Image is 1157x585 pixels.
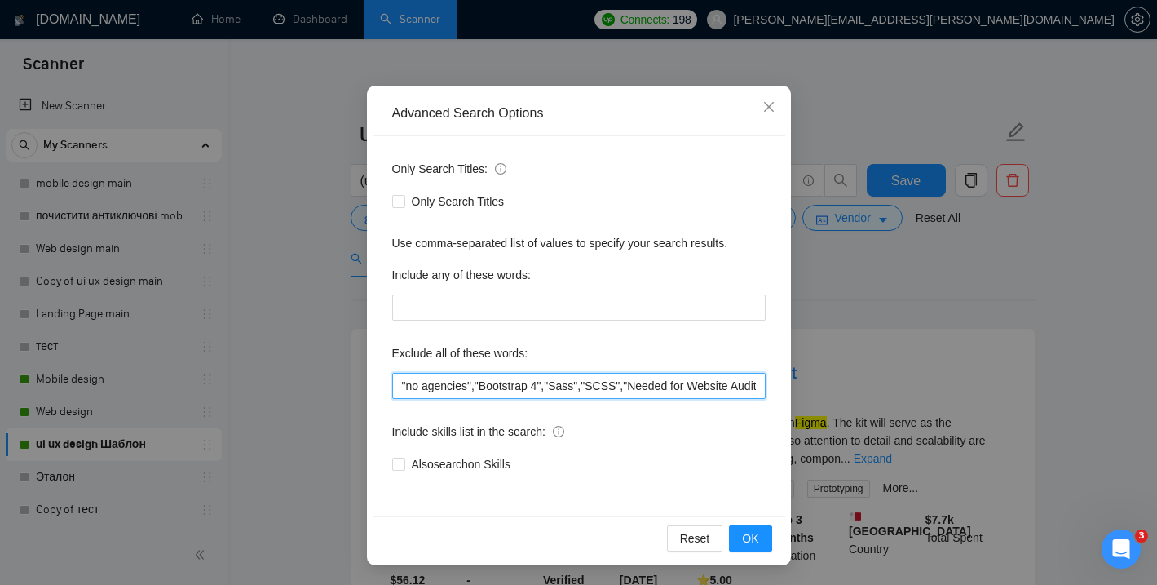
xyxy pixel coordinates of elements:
span: Only Search Titles: [392,160,506,178]
span: Also search on Skills [405,455,517,473]
span: Reset [680,530,710,547]
div: Use comma-separated list of values to specify your search results. [392,234,766,252]
button: Close [747,86,791,130]
span: OK [742,530,758,547]
span: close [762,100,775,113]
button: Reset [667,525,723,552]
span: Only Search Titles [405,193,511,211]
span: info-circle [553,426,564,437]
label: Exclude all of these words: [392,340,528,366]
span: 3 [1135,530,1148,543]
label: Include any of these words: [392,262,531,288]
span: Include skills list in the search: [392,423,564,441]
span: info-circle [495,163,506,175]
iframe: Intercom live chat [1102,530,1141,569]
button: OK [729,525,771,552]
div: Advanced Search Options [392,104,766,122]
